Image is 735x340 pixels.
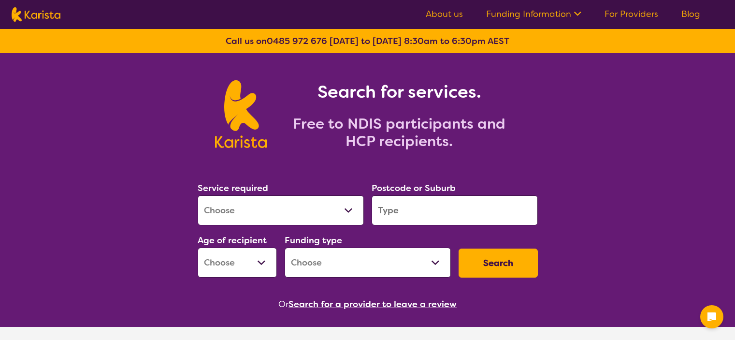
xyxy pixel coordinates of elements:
img: Karista logo [215,80,267,148]
label: Service required [198,182,268,194]
a: Blog [681,8,700,20]
button: Search for a provider to leave a review [288,297,457,311]
h2: Free to NDIS participants and HCP recipients. [278,115,520,150]
label: Age of recipient [198,235,267,246]
img: Karista logo [12,7,60,22]
b: Call us on [DATE] to [DATE] 8:30am to 6:30pm AEST [226,35,509,47]
h1: Search for services. [278,80,520,103]
a: For Providers [605,8,658,20]
label: Funding type [285,235,342,246]
a: 0485 972 676 [267,35,327,47]
button: Search [459,249,538,278]
label: Postcode or Suburb [372,182,456,194]
a: Funding Information [486,8,581,20]
span: Or [278,297,288,311]
a: About us [426,8,463,20]
input: Type [372,195,538,225]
